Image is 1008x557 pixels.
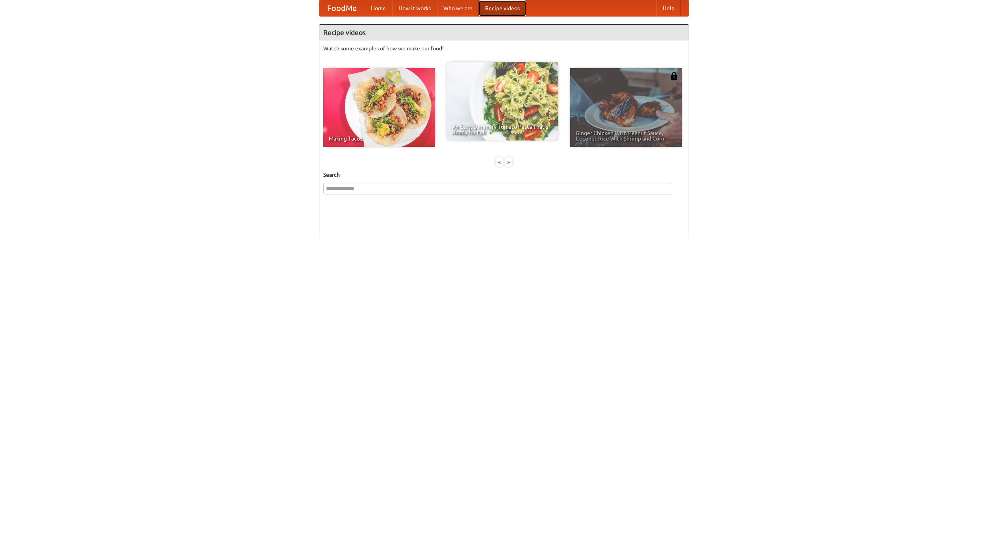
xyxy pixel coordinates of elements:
a: Help [656,0,681,16]
a: How it works [392,0,437,16]
span: An Easy, Summery Tomato Pasta That's Ready for Fall [452,124,553,135]
a: Making Tacos [323,68,435,147]
p: Watch some examples of how we make our food! [323,44,685,52]
h4: Recipe videos [319,25,689,41]
a: FoodMe [319,0,365,16]
h5: Search [323,171,685,179]
a: Home [365,0,392,16]
a: Who we are [437,0,479,16]
span: Making Tacos [329,136,430,141]
a: An Easy, Summery Tomato Pasta That's Ready for Fall [447,62,558,141]
img: 483408.png [670,72,678,80]
div: » [505,157,512,167]
a: Recipe videos [479,0,526,16]
div: « [496,157,503,167]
